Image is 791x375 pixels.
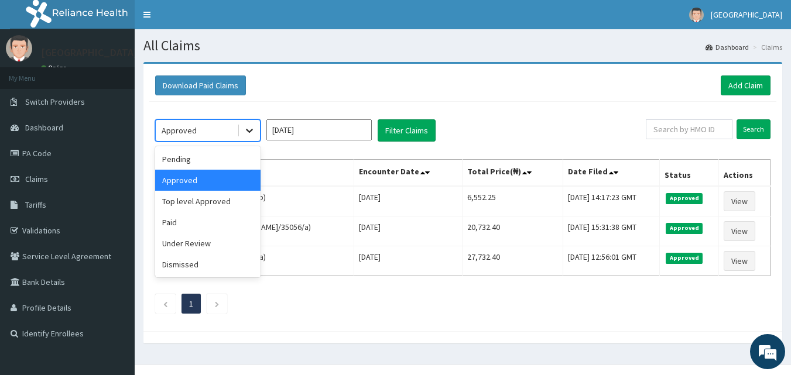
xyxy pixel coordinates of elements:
[646,119,732,139] input: Search by HMO ID
[61,66,197,81] div: Chat with us now
[666,223,703,233] span: Approved
[6,250,223,291] textarea: Type your message and hit 'Enter'
[354,246,462,276] td: [DATE]
[155,75,246,95] button: Download Paid Claims
[68,113,162,231] span: We're online!
[155,212,261,233] div: Paid
[660,160,719,187] th: Status
[711,9,782,20] span: [GEOGRAPHIC_DATA]
[155,254,261,275] div: Dismissed
[563,246,660,276] td: [DATE] 12:56:01 GMT
[155,149,261,170] div: Pending
[25,122,63,133] span: Dashboard
[463,186,563,216] td: 6,552.25
[563,186,660,216] td: [DATE] 14:17:23 GMT
[143,38,782,53] h1: All Claims
[750,42,782,52] li: Claims
[25,199,46,210] span: Tariffs
[378,119,436,142] button: Filter Claims
[724,251,755,271] a: View
[666,253,703,263] span: Approved
[721,75,771,95] a: Add Claim
[463,160,563,187] th: Total Price(₦)
[41,64,69,72] a: Online
[163,298,168,309] a: Previous page
[563,216,660,246] td: [DATE] 15:31:38 GMT
[354,160,462,187] th: Encounter Date
[724,221,755,241] a: View
[189,298,193,309] a: Page 1 is your current page
[724,191,755,211] a: View
[41,47,138,58] p: [GEOGRAPHIC_DATA]
[354,216,462,246] td: [DATE]
[192,6,220,34] div: Minimize live chat window
[666,193,703,204] span: Approved
[737,119,771,139] input: Search
[689,8,704,22] img: User Image
[463,216,563,246] td: 20,732.40
[155,170,261,191] div: Approved
[162,125,197,136] div: Approved
[6,35,32,61] img: User Image
[563,160,660,187] th: Date Filed
[22,59,47,88] img: d_794563401_company_1708531726252_794563401
[719,160,771,187] th: Actions
[354,186,462,216] td: [DATE]
[706,42,749,52] a: Dashboard
[155,233,261,254] div: Under Review
[463,246,563,276] td: 27,732.40
[155,191,261,212] div: Top level Approved
[214,298,220,309] a: Next page
[25,174,48,184] span: Claims
[25,97,85,107] span: Switch Providers
[266,119,372,140] input: Select Month and Year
